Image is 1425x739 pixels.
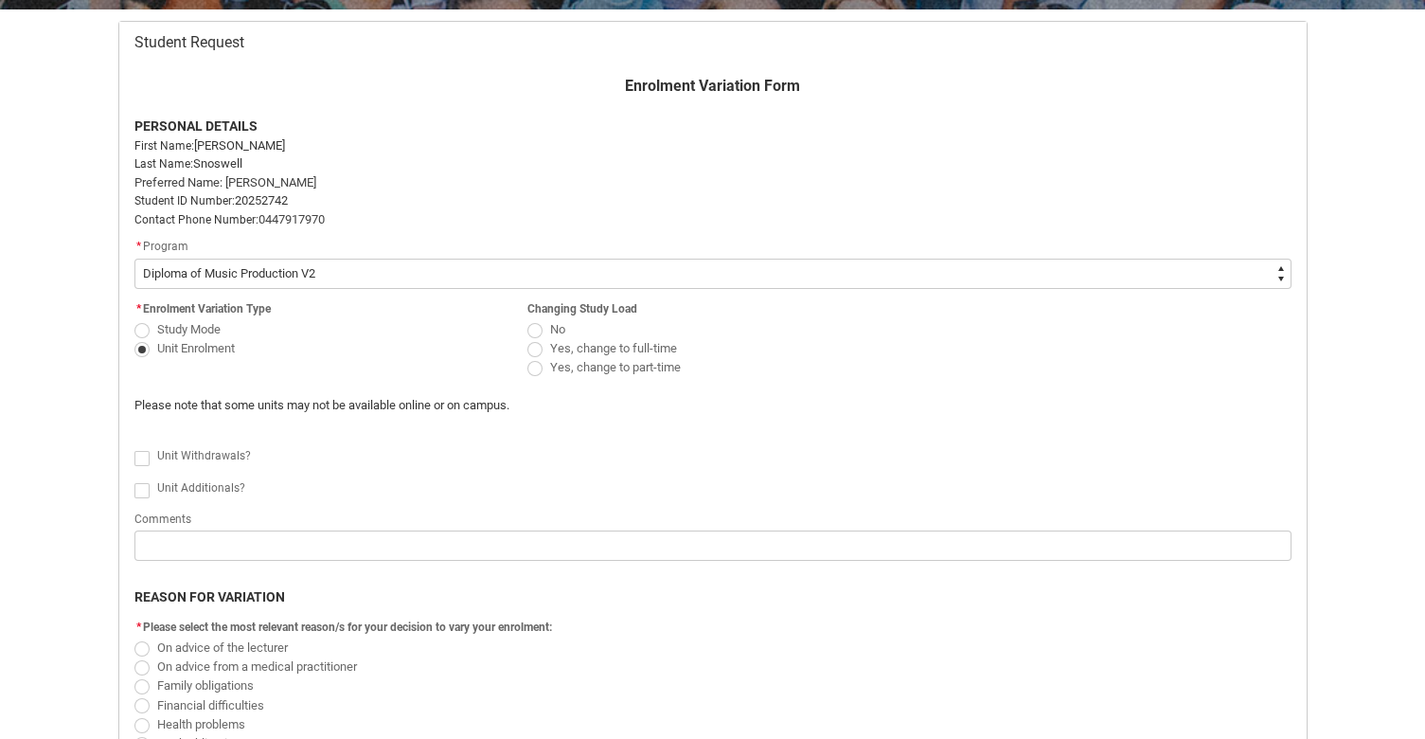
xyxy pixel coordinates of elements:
span: On advice of the lecturer [157,640,288,655]
p: Please note that some units may not be available online or on campus. [134,396,997,415]
span: First Name: [134,139,194,153]
span: Preferred Name: [PERSON_NAME] [134,175,316,189]
span: On advice from a medical practitioner [157,659,357,674]
span: Last Name: [134,157,193,171]
span: Contact Phone Number: [134,213,258,226]
span: Please select the most relevant reason/s for your decision to vary your enrolment: [143,621,552,634]
span: Student ID Number: [134,194,235,207]
span: Unit Additionals? [157,481,245,495]
strong: Enrolment Variation Form [625,77,800,95]
strong: PERSONAL DETAILS [134,118,258,134]
span: Financial difficulties [157,698,264,712]
b: REASON FOR VARIATION [134,589,285,604]
span: Changing Study Load [527,302,637,315]
span: Program [143,240,188,253]
span: Unit Withdrawals? [157,449,251,462]
p: 20252742 [134,191,1291,210]
abbr: required [136,621,141,634]
abbr: required [136,240,141,253]
p: [PERSON_NAME] [134,136,1291,155]
span: 0447917970 [258,212,325,226]
span: Health problems [157,717,245,731]
p: Snoswell [134,154,1291,173]
span: No [550,322,565,336]
span: Comments [134,513,191,526]
abbr: required [136,302,141,315]
span: Unit Enrolment [157,341,235,355]
span: Yes, change to part-time [550,360,681,374]
span: Student Request [134,33,244,52]
span: Family obligations [157,678,254,693]
span: Enrolment Variation Type [143,302,271,315]
span: Study Mode [157,322,221,336]
span: Yes, change to full-time [550,341,677,355]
